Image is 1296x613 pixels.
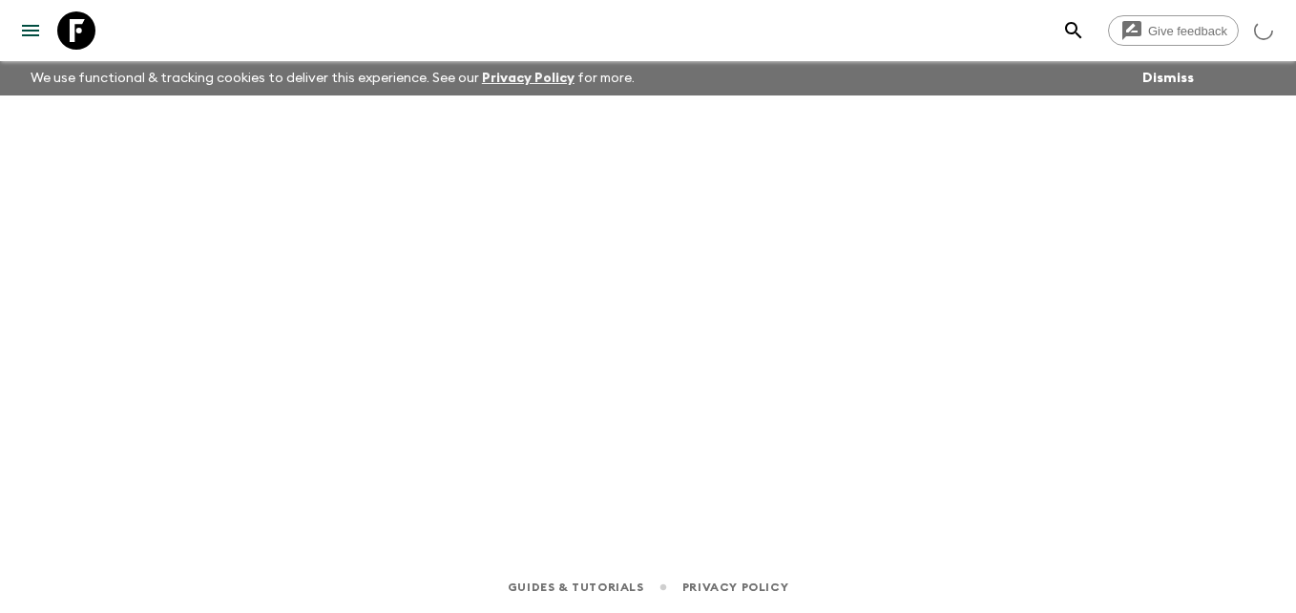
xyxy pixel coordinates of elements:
a: Privacy Policy [482,72,575,85]
p: We use functional & tracking cookies to deliver this experience. See our for more. [23,61,642,95]
button: Dismiss [1138,65,1199,92]
a: Give feedback [1108,15,1239,46]
button: menu [11,11,50,50]
a: Guides & Tutorials [508,577,644,598]
span: Give feedback [1138,24,1238,38]
button: search adventures [1055,11,1093,50]
a: Privacy Policy [682,577,788,598]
